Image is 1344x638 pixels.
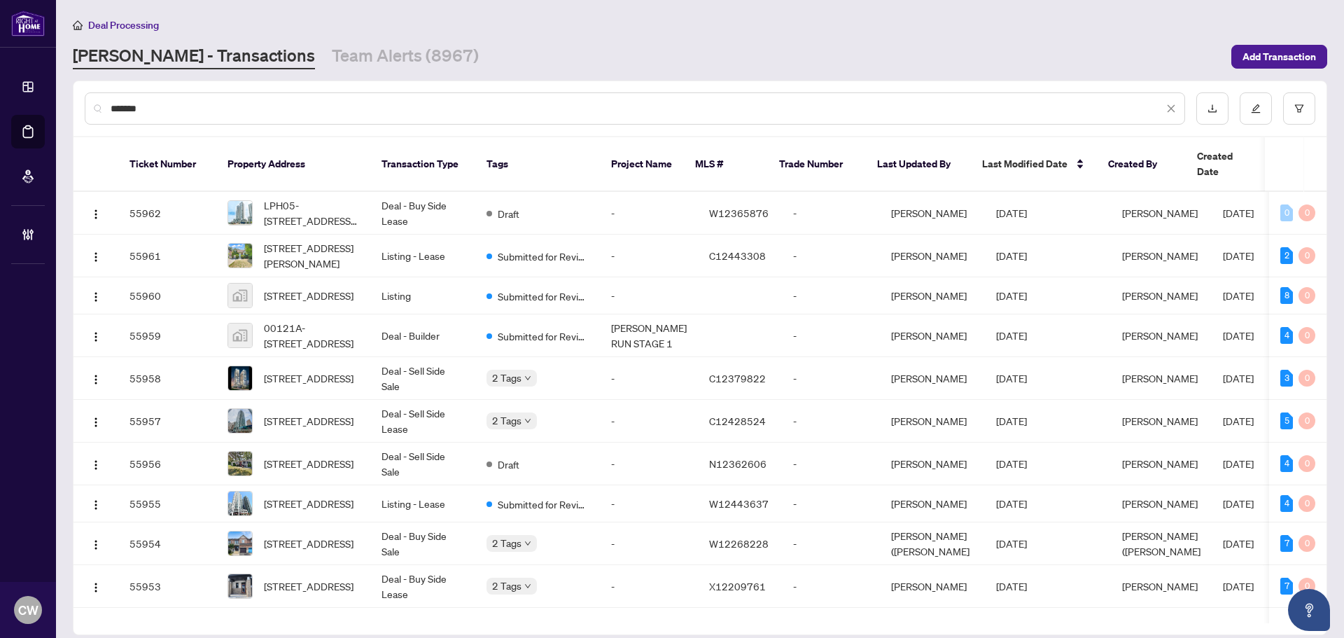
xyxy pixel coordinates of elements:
[370,314,475,357] td: Deal - Builder
[90,582,101,593] img: Logo
[880,314,985,357] td: [PERSON_NAME]
[1223,249,1254,262] span: [DATE]
[90,459,101,471] img: Logo
[118,400,216,443] td: 55957
[118,235,216,277] td: 55961
[1288,589,1330,631] button: Open asap
[880,522,985,565] td: [PERSON_NAME] ([PERSON_NAME]
[880,357,985,400] td: [PERSON_NAME]
[782,565,880,608] td: -
[118,137,216,192] th: Ticket Number
[709,207,769,219] span: W12365876
[880,235,985,277] td: [PERSON_NAME]
[880,192,985,235] td: [PERSON_NAME]
[1122,415,1198,427] span: [PERSON_NAME]
[1280,578,1293,595] div: 7
[475,137,600,192] th: Tags
[228,284,252,307] img: thumbnail-img
[1242,46,1316,68] span: Add Transaction
[1223,497,1254,510] span: [DATE]
[1298,578,1315,595] div: 0
[684,137,768,192] th: MLS #
[370,277,475,314] td: Listing
[370,235,475,277] td: Listing - Lease
[982,156,1067,172] span: Last Modified Date
[118,565,216,608] td: 55953
[1298,455,1315,472] div: 0
[264,288,353,303] span: [STREET_ADDRESS]
[1122,497,1198,510] span: [PERSON_NAME]
[85,202,107,224] button: Logo
[90,417,101,428] img: Logo
[996,249,1027,262] span: [DATE]
[498,457,519,472] span: Draft
[996,372,1027,384] span: [DATE]
[1186,137,1284,192] th: Created Date
[1280,535,1293,552] div: 7
[264,240,359,271] span: [STREET_ADDRESS][PERSON_NAME]
[88,19,159,32] span: Deal Processing
[1280,412,1293,429] div: 5
[370,192,475,235] td: Deal - Buy Side Lease
[600,314,698,357] td: [PERSON_NAME] RUN STAGE 1
[782,235,880,277] td: -
[600,192,698,235] td: -
[1298,495,1315,512] div: 0
[1223,537,1254,550] span: [DATE]
[90,374,101,385] img: Logo
[90,331,101,342] img: Logo
[1298,370,1315,387] div: 0
[768,137,866,192] th: Trade Number
[228,244,252,268] img: thumbnail-img
[1280,455,1293,472] div: 4
[709,457,766,470] span: N12362606
[971,137,1097,192] th: Last Modified Date
[370,357,475,400] td: Deal - Sell Side Sale
[1223,457,1254,470] span: [DATE]
[498,497,589,512] span: Submitted for Review
[782,522,880,565] td: -
[1298,287,1315,304] div: 0
[492,535,521,551] span: 2 Tags
[18,600,38,620] span: CW
[996,497,1027,510] span: [DATE]
[228,366,252,390] img: thumbnail-img
[118,357,216,400] td: 55958
[880,565,985,608] td: [PERSON_NAME]
[1294,104,1304,113] span: filter
[782,400,880,443] td: -
[709,249,766,262] span: C12443308
[264,197,359,228] span: LPH05-[STREET_ADDRESS][PERSON_NAME]
[264,578,353,594] span: [STREET_ADDRESS]
[85,244,107,267] button: Logo
[264,413,353,429] span: [STREET_ADDRESS]
[1298,412,1315,429] div: 0
[90,291,101,303] img: Logo
[880,485,985,522] td: [PERSON_NAME]
[600,277,698,314] td: -
[492,578,521,594] span: 2 Tags
[118,277,216,314] td: 55960
[1223,415,1254,427] span: [DATE]
[370,443,475,485] td: Deal - Sell Side Sale
[782,485,880,522] td: -
[1280,370,1293,387] div: 3
[524,540,531,547] span: down
[1166,104,1176,113] span: close
[498,328,589,344] span: Submitted for Review
[370,137,475,192] th: Transaction Type
[85,532,107,555] button: Logo
[709,497,769,510] span: W12443637
[1122,329,1198,342] span: [PERSON_NAME]
[1280,327,1293,344] div: 4
[600,565,698,608] td: -
[228,452,252,476] img: thumbnail-img
[370,565,475,608] td: Deal - Buy Side Lease
[1122,580,1198,592] span: [PERSON_NAME]
[90,251,101,263] img: Logo
[118,522,216,565] td: 55954
[492,370,521,386] span: 2 Tags
[1196,92,1228,125] button: download
[1298,247,1315,264] div: 0
[709,372,766,384] span: C12379822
